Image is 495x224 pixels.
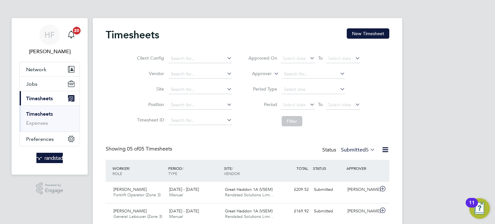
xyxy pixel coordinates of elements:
[182,166,183,171] span: /
[283,55,306,61] span: Select date
[129,166,130,171] span: /
[225,214,274,219] span: Randstad Solutions Limi…
[282,70,345,79] input: Search for...
[26,66,46,73] span: Network
[347,28,389,39] button: New Timesheet
[73,27,81,34] span: 20
[311,206,345,217] div: Submitted
[135,102,164,107] label: Position
[469,203,475,211] div: 11
[44,31,55,39] span: HF
[20,105,80,131] div: Timesheets
[311,162,345,174] div: STATUS
[169,116,232,125] input: Search for...
[127,146,172,152] span: 05 Timesheets
[135,86,164,92] label: Site
[112,171,122,176] span: ROLE
[45,182,63,188] span: Powered by
[316,54,325,62] span: To
[248,55,277,61] label: Approved On
[127,146,139,152] span: 05 of
[328,55,351,61] span: Select date
[225,192,274,198] span: Randstad Solutions Limi…
[283,102,306,108] span: Select date
[135,71,164,76] label: Vendor
[106,146,173,152] div: Showing
[282,85,345,94] input: Select one
[135,55,164,61] label: Client Config
[345,184,378,195] div: [PERSON_NAME]
[113,192,160,198] span: Forklift Operator (Zone 3)
[224,171,240,176] span: VENDOR
[36,182,63,195] a: Powered byEngage
[26,111,53,117] a: Timesheets
[65,24,78,45] a: 20
[296,166,308,171] span: TOTAL
[225,208,273,214] span: Great Haddon 1A (VSEM)
[169,54,232,63] input: Search for...
[12,18,88,175] nav: Main navigation
[248,102,277,107] label: Period
[169,70,232,79] input: Search for...
[26,120,48,126] a: Expenses
[26,95,53,102] span: Timesheets
[278,184,311,195] div: £209.52
[169,192,183,198] span: Manual
[232,166,233,171] span: /
[26,81,37,87] span: Jobs
[20,91,80,105] button: Timesheets
[36,153,63,163] img: randstad-logo-retina.png
[26,136,54,142] span: Preferences
[225,187,273,192] span: Great Haddon 1A (VSEM)
[168,171,177,176] span: TYPE
[113,187,147,192] span: [PERSON_NAME]
[19,24,80,55] a: HF[PERSON_NAME]
[345,206,378,217] div: [PERSON_NAME]
[222,162,278,179] div: SITE
[169,187,199,192] span: [DATE] - [DATE]
[322,146,376,155] div: Status
[366,147,369,153] span: 5
[345,162,378,174] div: APPROVER
[311,184,345,195] div: Submitted
[169,214,183,219] span: Manual
[20,77,80,91] button: Jobs
[328,102,351,108] span: Select date
[113,214,162,219] span: General Labourer (Zone 3)
[19,48,80,55] span: Hollie Furby
[169,85,232,94] input: Search for...
[282,116,302,126] button: Filter
[469,198,490,219] button: Open Resource Center, 11 new notifications
[278,206,311,217] div: £169.92
[248,86,277,92] label: Period Type
[169,208,199,214] span: [DATE] - [DATE]
[167,162,222,179] div: PERIOD
[45,188,63,193] span: Engage
[19,153,80,163] a: Go to home page
[243,71,272,77] label: Approver
[341,147,375,153] label: Submitted
[106,28,159,41] h2: Timesheets
[20,62,80,76] button: Network
[20,132,80,146] button: Preferences
[135,117,164,123] label: Timesheet ID
[169,101,232,110] input: Search for...
[113,208,147,214] span: [PERSON_NAME]
[316,100,325,109] span: To
[111,162,167,179] div: WORKER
